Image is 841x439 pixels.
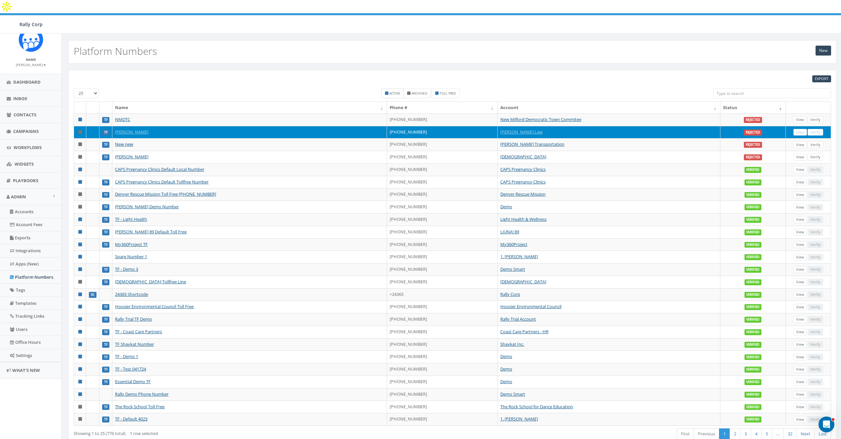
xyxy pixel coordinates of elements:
a: CAPS Pregnancy Clinics Default Local Number [115,166,204,172]
small: [PERSON_NAME] [16,62,46,67]
label: TF [102,242,110,248]
td: [PHONE_NUMBER] [387,300,497,313]
a: Rally Trial TF Demo [115,316,152,322]
label: Rejected [744,142,762,148]
label: Verified [745,192,762,198]
a: My360Project [500,241,527,247]
a: View [793,366,807,373]
label: TF [102,217,110,223]
td: [PHONE_NUMBER] [387,263,497,276]
label: Verified [745,354,762,360]
a: TF - Test 041724 [115,366,146,372]
a: [PERSON_NAME] Demo Number [115,204,179,210]
a: Light Health & Wellness [500,216,547,222]
a: New [816,46,831,56]
a: View [793,129,807,136]
a: EXPORT [812,75,831,82]
label: Verified [745,180,762,185]
span: Widgets [15,161,34,167]
div: Showing 1 to 25 (776 total) [74,428,384,437]
a: [DEMOGRAPHIC_DATA] [500,154,546,160]
a: The Rock School Toll Free [115,404,165,410]
td: [PHONE_NUMBER] [387,213,497,226]
a: New Milford Democratic Town Commitee [500,116,581,122]
span: Contacts [14,112,36,118]
a: Verify [808,154,823,161]
a: New new [115,141,133,147]
label: Verified [745,329,762,335]
a: TF - Coast Care Partners [115,329,162,335]
label: TF [102,180,110,185]
label: TF [102,192,110,198]
h2: Platform Numbers [74,46,157,57]
a: View [793,254,807,261]
a: TF - Demo 3 [115,266,138,272]
a: Demo Smart [500,266,525,272]
a: View [793,279,807,286]
a: Demo [500,204,512,210]
td: [PHONE_NUMBER] [387,201,497,213]
label: Verified [745,292,762,298]
a: 24365 Shortcode [115,291,148,297]
a: View [793,141,807,148]
a: Verify [808,116,823,123]
label: Verified [745,342,762,348]
a: Shavkat Inc. [500,341,524,347]
a: View [793,354,807,361]
label: TF [102,417,110,422]
label: TF [102,229,110,235]
label: TF [102,404,110,410]
th: Name: activate to sort column ascending [112,102,387,113]
th: Phone #: activate to sort column ascending [387,102,497,113]
label: Rejected [744,117,762,123]
a: Rally Demo Phone Number [115,391,169,397]
a: LiUNA! 89 [500,229,519,235]
th: Status: activate to sort column ascending [720,102,786,113]
iframe: Intercom live chat [819,417,834,432]
label: Verified [745,404,762,410]
label: Verified [745,217,762,223]
label: Verified [745,379,762,385]
label: TF [102,279,110,285]
a: View [793,379,807,385]
label: Verified [745,279,762,285]
a: Rally Corp [500,291,520,297]
a: Demo Smart [500,391,525,397]
a: TF Shavkat Number [115,341,154,347]
small: Archived [411,91,427,96]
span: 1 row selected [130,430,158,436]
td: [PHONE_NUMBER] [387,363,497,376]
td: [PHONE_NUMBER] [387,163,497,176]
label: Verified [745,317,762,323]
a: View [793,391,807,398]
td: [PHONE_NUMBER] [387,138,497,151]
a: View [793,304,807,311]
a: NMDTC [115,116,130,122]
label: TF [102,329,110,335]
small: Active [389,91,400,96]
td: [PHONE_NUMBER] [387,238,497,251]
a: Coast Care Partners - HR [500,329,549,335]
label: Verified [745,392,762,398]
a: TF - Light Health [115,216,147,222]
a: View [793,154,807,161]
a: My360Project TF [115,241,148,247]
a: View [793,341,807,348]
a: View [793,266,807,273]
label: TF [102,354,110,360]
a: View [793,241,807,248]
span: What's New [12,367,40,373]
input: Type to search [713,88,831,98]
a: CAPS Pregnancy Clinics [500,166,546,172]
label: Verified [745,242,762,248]
a: CAPS Pregnancy Clinics [500,179,546,185]
td: +24365 [387,288,497,301]
label: Verified [745,167,762,173]
a: Demo [500,379,512,384]
a: TF - Default 4023 [115,416,147,422]
a: [DEMOGRAPHIC_DATA]-Tollfree Line [115,279,186,285]
span: Inbox [13,96,27,101]
a: View [793,179,807,186]
td: [PHONE_NUMBER] [387,113,497,126]
td: [PHONE_NUMBER] [387,226,497,238]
